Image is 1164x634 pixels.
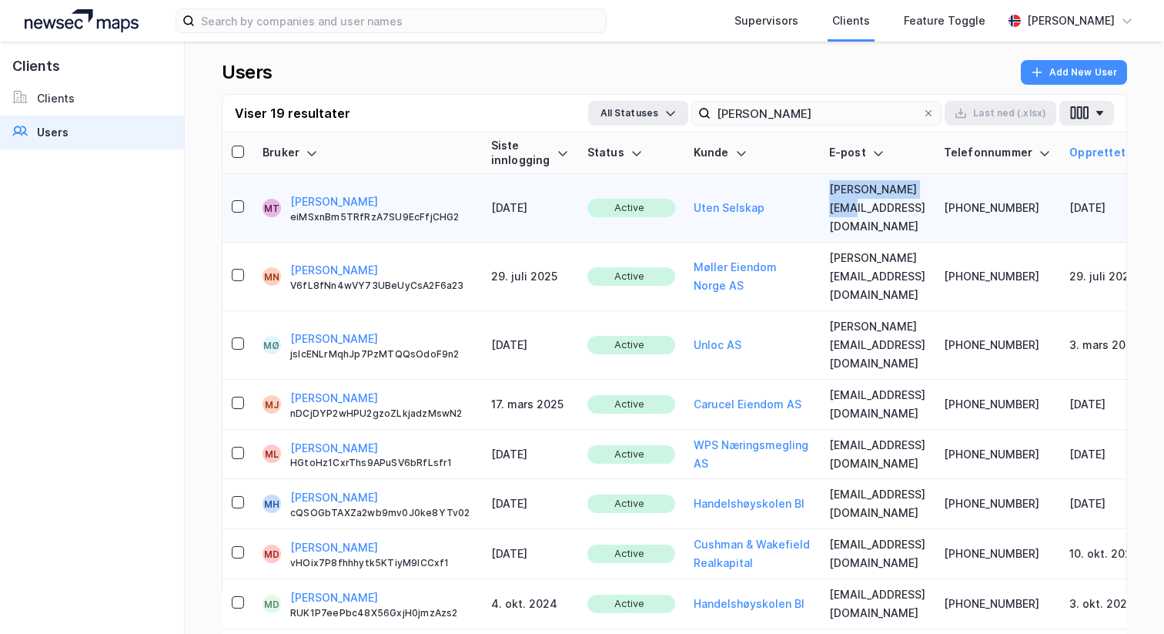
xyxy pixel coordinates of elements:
[290,280,473,292] div: V6fL8fNn4wVY73UBeUyCsA2F6a23
[944,395,1052,414] div: [PHONE_NUMBER]
[482,579,578,629] td: 4. okt. 2024
[235,104,350,122] div: Viser 19 resultater
[482,243,578,311] td: 29. juli 2025
[1060,174,1153,243] td: [DATE]
[37,89,75,108] div: Clients
[694,199,764,217] button: Uten Selskap
[944,445,1052,464] div: [PHONE_NUMBER]
[1060,311,1153,380] td: 3. mars 2025
[829,146,925,160] div: E-post
[290,488,378,507] button: [PERSON_NAME]
[290,348,473,361] div: jslcENLrMqhJp7PzMTQQsOdoF9n2
[588,101,688,126] button: All Statuses
[263,146,473,160] div: Bruker
[290,389,378,408] button: [PERSON_NAME]
[734,12,798,30] div: Supervisors
[694,535,811,572] button: Cushman & Wakefield Realkapital
[694,336,741,354] button: Unloc AS
[1027,12,1115,30] div: [PERSON_NAME]
[264,495,279,513] div: MH
[944,336,1052,354] div: [PHONE_NUMBER]
[290,538,378,557] button: [PERSON_NAME]
[265,395,279,414] div: MJ
[290,408,473,420] div: nDCjDYP2wHPU2gzoZLkjadzMswN2
[290,557,473,569] div: vHOix7P8fhhhytk5KTiyM9ICCxf1
[290,607,473,619] div: RUK1P7eePbc48X56GxjH0jmzAzs2
[694,146,811,160] div: Kunde
[820,311,935,380] td: [PERSON_NAME][EMAIL_ADDRESS][DOMAIN_NAME]
[944,545,1052,563] div: [PHONE_NUMBER]
[290,193,378,211] button: [PERSON_NAME]
[944,146,1052,160] div: Telefonnummer
[820,529,935,579] td: [EMAIL_ADDRESS][DOMAIN_NAME]
[263,336,279,354] div: MØ
[482,311,578,380] td: [DATE]
[290,439,378,458] button: [PERSON_NAME]
[1060,529,1153,579] td: 10. okt. 2024
[1069,146,1144,160] div: Opprettet
[264,545,279,563] div: MD
[482,174,578,243] td: [DATE]
[820,479,935,529] td: [EMAIL_ADDRESS][DOMAIN_NAME]
[694,595,804,613] button: Handelshøyskolen BI
[1060,579,1153,629] td: 3. okt. 2024
[820,380,935,430] td: [EMAIL_ADDRESS][DOMAIN_NAME]
[1087,560,1164,634] iframe: Chat Widget
[820,174,935,243] td: [PERSON_NAME][EMAIL_ADDRESS][DOMAIN_NAME]
[944,267,1052,286] div: [PHONE_NUMBER]
[482,529,578,579] td: [DATE]
[482,430,578,480] td: [DATE]
[904,12,985,30] div: Feature Toggle
[290,211,473,223] div: eiMSxnBm5TRfRzA7SU9EcFfjCHG2
[944,199,1052,217] div: [PHONE_NUMBER]
[694,436,811,473] button: WPS Næringsmegling AS
[290,457,473,469] div: HGtoHz1CxrThs9APuSV6bRfLsfr1
[820,243,935,311] td: [PERSON_NAME][EMAIL_ADDRESS][DOMAIN_NAME]
[222,60,273,85] div: Users
[264,595,279,613] div: MD
[1060,430,1153,480] td: [DATE]
[290,330,378,348] button: [PERSON_NAME]
[37,123,69,142] div: Users
[1060,380,1153,430] td: [DATE]
[944,595,1052,613] div: [PHONE_NUMBER]
[290,507,473,519] div: cQSOGbTAXZa2wb9mv0J0ke8YTv02
[944,495,1052,513] div: [PHONE_NUMBER]
[694,395,801,414] button: Carucel Eiendom AS
[587,146,675,160] div: Status
[195,9,606,32] input: Search by companies and user names
[832,12,870,30] div: Clients
[264,267,279,286] div: MN
[820,579,935,629] td: [EMAIL_ADDRESS][DOMAIN_NAME]
[265,444,279,463] div: ML
[290,589,378,607] button: [PERSON_NAME]
[264,199,279,217] div: MT
[290,261,378,280] button: [PERSON_NAME]
[1021,60,1127,85] button: Add New User
[482,380,578,430] td: 17. mars 2025
[820,430,935,480] td: [EMAIL_ADDRESS][DOMAIN_NAME]
[1060,243,1153,311] td: 29. juli 2025
[694,258,811,295] button: Møller Eiendom Norge AS
[491,139,569,167] div: Siste innlogging
[482,479,578,529] td: [DATE]
[25,9,139,32] img: logo.a4113a55bc3d86da70a041830d287a7e.svg
[1087,560,1164,634] div: Kontrollprogram for chat
[711,102,922,125] input: Search user by name, email or client
[694,495,804,513] button: Handelshøyskolen BI
[1060,479,1153,529] td: [DATE]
